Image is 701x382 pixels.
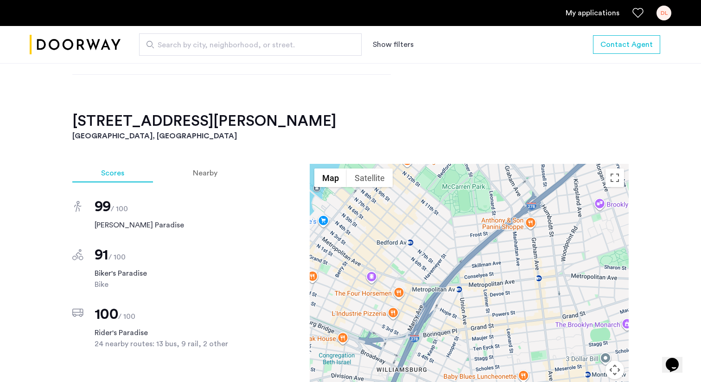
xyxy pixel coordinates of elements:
[30,27,121,62] a: Cazamio logo
[158,39,336,51] span: Search by city, neighborhood, or street.
[95,279,246,290] span: Bike
[111,205,128,213] span: / 100
[95,247,108,262] span: 91
[74,201,82,212] img: score
[95,199,111,214] span: 99
[566,7,619,19] a: My application
[95,268,246,279] span: Biker's Paradise
[632,7,644,19] a: Favorites
[373,39,414,50] button: Show or hide filters
[593,35,660,54] button: button
[72,112,629,130] h2: [STREET_ADDRESS][PERSON_NAME]
[193,169,217,177] span: Nearby
[662,345,692,373] iframe: chat widget
[108,253,126,261] span: / 100
[95,220,246,231] span: [PERSON_NAME] Paradise
[118,313,135,320] span: / 100
[600,39,653,50] span: Contact Agent
[101,169,124,177] span: Scores
[30,27,121,62] img: logo
[95,327,246,338] span: Rider's Paradise
[72,249,83,260] img: score
[95,307,118,322] span: 100
[656,6,671,20] div: DL
[347,168,393,187] button: Show satellite imagery
[605,361,624,379] button: Map camera controls
[72,130,629,142] h3: [GEOGRAPHIC_DATA], [GEOGRAPHIC_DATA]
[605,168,624,187] button: Toggle fullscreen view
[314,168,347,187] button: Show street map
[72,309,83,317] img: score
[139,33,362,56] input: Apartment Search
[95,338,246,350] span: 24 nearby routes: 13 bus, 9 rail, 2 other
